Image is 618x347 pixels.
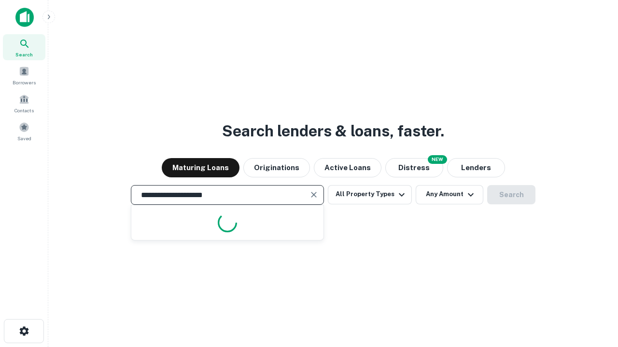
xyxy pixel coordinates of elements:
span: Search [15,51,33,58]
a: Borrowers [3,62,45,88]
h3: Search lenders & loans, faster. [222,120,444,143]
iframe: Chat Widget [570,270,618,316]
div: NEW [428,155,447,164]
button: Any Amount [416,185,483,204]
button: Maturing Loans [162,158,239,177]
img: capitalize-icon.png [15,8,34,27]
span: Contacts [14,107,34,114]
a: Search [3,34,45,60]
button: All Property Types [328,185,412,204]
button: Lenders [447,158,505,177]
button: Originations [243,158,310,177]
span: Borrowers [13,79,36,86]
button: Search distressed loans with lien and other non-mortgage details. [385,158,443,177]
button: Active Loans [314,158,381,177]
a: Contacts [3,90,45,116]
span: Saved [17,134,31,142]
a: Saved [3,118,45,144]
button: Clear [307,188,321,201]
